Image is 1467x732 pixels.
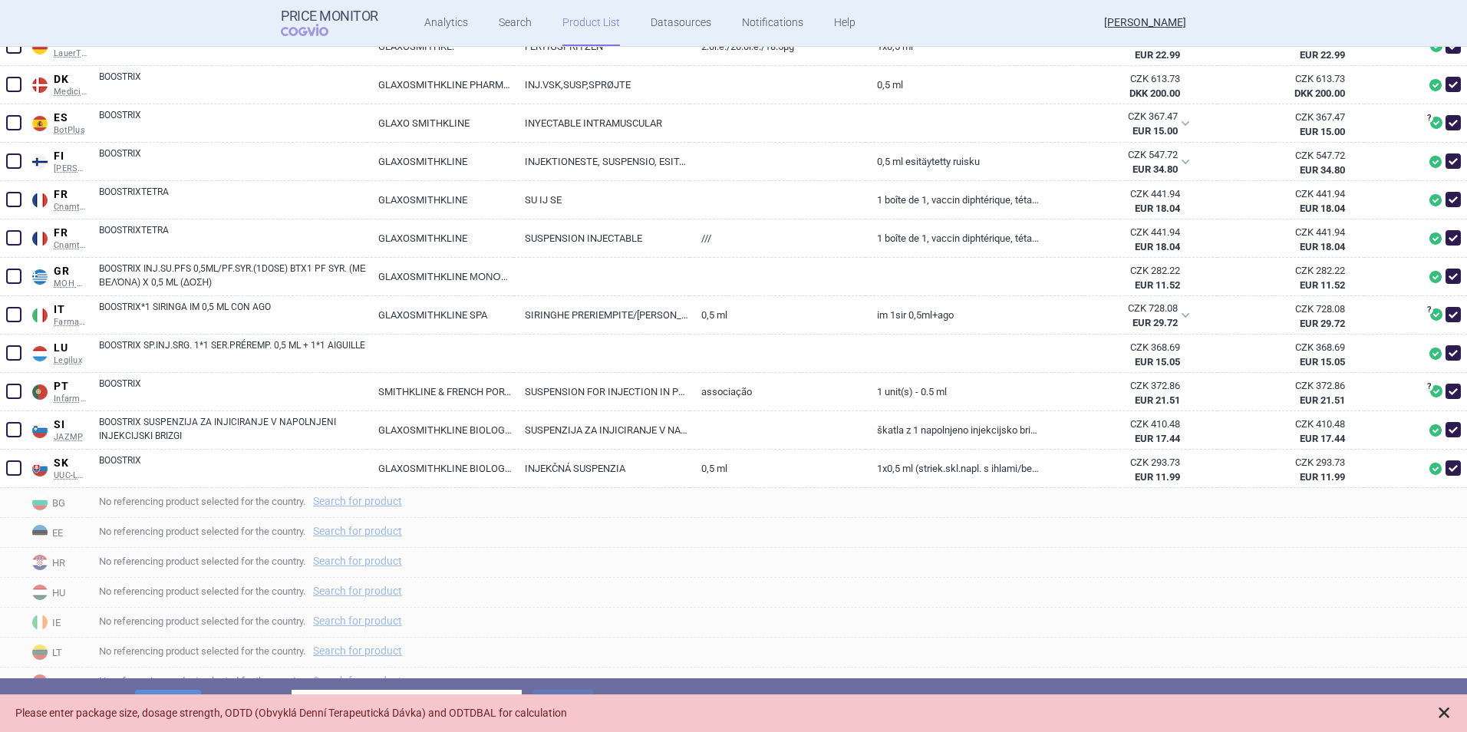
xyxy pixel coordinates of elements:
[32,555,48,570] img: Croatia
[1132,163,1178,175] strong: EUR 34.80
[1053,264,1180,278] div: CZK 282.22
[513,296,689,334] a: SIRINGHE PRERIEMPITE/[PERSON_NAME] + [PERSON_NAME]
[54,394,87,404] span: Infarmed Infomed
[367,66,513,104] a: GLAXOSMITHKLINE PHARMA A/S
[281,24,350,36] span: COGVIO
[54,73,87,87] span: DK
[1218,28,1364,68] a: CZK 563.21EUR 22.99
[1053,226,1180,239] div: CZK 441.94
[1218,450,1364,490] a: CZK 293.73EUR 11.99
[1300,394,1345,406] strong: EUR 21.51
[281,8,378,38] a: Price MonitorCOGVIO
[32,308,48,323] img: Italy
[1218,181,1364,221] a: CZK 441.94EUR 18.04
[367,411,513,449] a: GLAXOSMITHKLINE BIOLOGICALS S.A.
[292,690,522,720] div: Choose product list
[1053,187,1180,215] abbr: SP-CAU-010 Francie
[15,690,129,720] p: selected item
[32,461,48,476] img: Slovakia
[28,612,87,631] span: IE
[99,582,1467,600] span: No referencing product selected for the country.
[28,223,87,250] a: FRFRCnamts CIP
[1132,125,1178,137] strong: EUR 15.00
[1300,241,1345,252] strong: EUR 18.04
[1053,341,1180,354] div: CZK 368.69
[28,108,87,135] a: ESESBotPlus
[1053,110,1178,124] div: CZK 367.47
[1042,143,1199,181] div: CZK 547.72EUR 34.80
[865,219,1041,257] a: 1 BOÎTE DE 1, VACCIN DIPHTÉRIQUE, TÉTANIQUE, COQUELUCHEUX (ACELLULAIRE, MULTICOMPOSÉ) ET POLIOMYÉ...
[54,226,87,240] span: FR
[513,219,689,257] a: SUSPENSION INJECTABLE
[1135,433,1180,444] strong: EUR 17.44
[1132,317,1178,328] strong: EUR 29.72
[32,346,48,361] img: Luxembourg
[135,690,201,719] button: Delete
[367,219,513,257] a: GLAXOSMITHKLINE
[54,150,87,163] span: FI
[367,28,513,65] a: GLAXOSMITHKL.
[367,181,513,219] a: GLAXOSMITHKLINE
[1229,341,1345,354] div: CZK 368.69
[513,373,689,411] a: SUSPENSION FOR INJECTION IN PRE-FILLED SYRINGE
[313,675,402,686] a: Search for product
[1424,382,1433,391] span: ?
[54,341,87,355] span: LU
[1294,87,1345,99] strong: DKK 200.00
[313,496,402,506] a: Search for product
[54,355,87,366] span: Legilux
[99,522,1467,540] span: No referencing product selected for the country.
[54,303,87,317] span: IT
[533,690,593,719] button: Save
[32,645,48,660] img: Lithuania
[1300,203,1345,214] strong: EUR 18.04
[690,219,865,257] a: ///
[99,453,367,481] a: BOOSTRIX
[1218,296,1364,336] a: CZK 728.08EUR 29.72
[513,104,689,142] a: INYECTABLE INTRAMUSCULAR
[1218,335,1364,374] a: CZK 368.69EUR 15.05
[1424,114,1433,123] span: ?
[865,450,1041,487] a: 1x0,5 ml (striek.skl.napl. s ihlami/bez ihiel)
[99,671,1467,690] span: No referencing product selected for the country.
[1042,296,1199,335] div: CZK 728.08EUR 29.72
[1053,341,1180,368] abbr: SP-CAU-010 Lucembursko
[28,415,87,442] a: SISIJAZMP
[1053,72,1180,100] abbr: SP-CAU-010 Dánsko
[1229,149,1345,163] div: CZK 547.72
[1135,241,1180,252] strong: EUR 18.04
[32,231,48,246] img: France
[99,108,367,136] a: BOOSTRIX
[1053,226,1180,253] abbr: SP-CAU-010 Francie
[1053,264,1180,292] abbr: SP-CAU-010 Řecko
[99,262,367,289] a: BOOSTRIX INJ.SU.PFS 0,5ML/PF.SYR.(1DOSE) BTX1 PF SYR. (ΜΕ ΒΕΛΌΝΑ) X 0,5 ML (ΔΟΣΗ)
[32,525,48,540] img: Estonia
[1229,264,1345,278] div: CZK 282.22
[513,411,689,449] a: SUSPENZIJA ZA INJICIRANJE V NAPOLNJENI INJEKCIJSKI BRIZGI
[1229,417,1345,431] div: CZK 410.48
[1135,203,1180,214] strong: EUR 18.04
[54,202,87,213] span: Cnamts CIP
[513,181,689,219] a: SU IJ SE
[1135,49,1180,61] strong: EUR 22.99
[32,269,48,285] img: Greece
[32,384,48,400] img: Portugal
[99,641,1467,660] span: No referencing product selected for the country.
[54,317,87,328] span: Farmadati
[865,28,1041,65] a: 1X0,5 ml
[1053,456,1180,470] div: CZK 293.73
[99,300,367,328] a: BOOSTRIX*1 SIRINGA IM 0,5 ML CON AGO
[28,641,87,661] span: LT
[1300,356,1345,368] strong: EUR 15.05
[1135,394,1180,406] strong: EUR 21.51
[1053,187,1180,201] div: CZK 441.94
[1053,379,1180,393] div: CZK 372.86
[513,143,689,180] a: INJEKTIONESTE, SUSPENSIO, ESITÄYTETTY RUISKU
[1135,279,1180,291] strong: EUR 11.52
[1229,72,1345,86] div: CZK 613.73
[1053,34,1180,61] abbr: SP-CAU-010 Německo
[54,265,87,279] span: GR
[1218,411,1364,451] a: CZK 410.48EUR 17.44
[865,143,1041,180] a: 0,5 ml esitäytetty ruisku
[1053,379,1180,407] abbr: SP-CAU-010 Portugalsko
